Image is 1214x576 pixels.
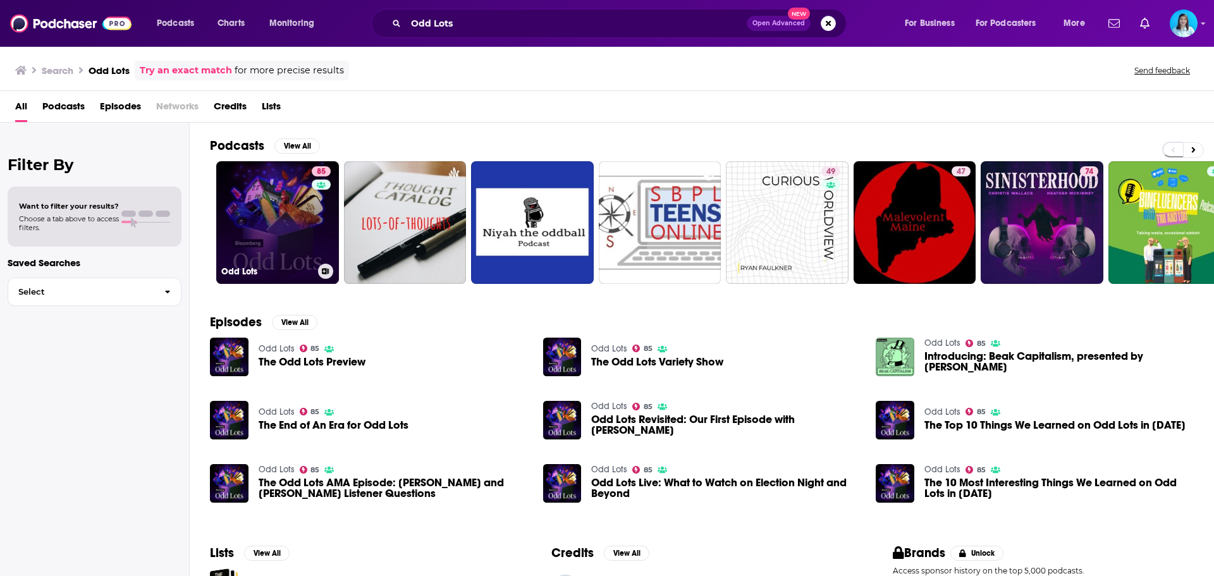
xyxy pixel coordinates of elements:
h2: Episodes [210,314,262,330]
a: Charts [209,13,252,34]
a: 85 [300,345,320,352]
span: 85 [310,346,319,352]
img: The 10 Most Interesting Things We Learned on Odd Lots in 2024 [876,464,914,503]
span: The Odd Lots Variety Show [591,357,723,367]
span: 85 [317,166,326,178]
span: Episodes [100,96,141,122]
a: Odd Lots [591,464,627,475]
button: open menu [896,13,971,34]
span: Choose a tab above to access filters. [19,214,119,232]
a: 85 [300,408,320,415]
img: Odd Lots Live: What to Watch on Election Night and Beyond [543,464,582,503]
a: EpisodesView All [210,314,317,330]
span: Want to filter your results? [19,202,119,211]
a: The 10 Most Interesting Things We Learned on Odd Lots in 2024 [924,477,1194,499]
a: Try an exact match [140,63,232,78]
span: The Top 10 Things We Learned on Odd Lots in [DATE] [924,420,1186,431]
span: For Podcasters [976,15,1036,32]
span: Odd Lots Revisited: Our First Episode with [PERSON_NAME] [591,414,861,436]
h3: Search [42,64,73,77]
a: 85 [300,466,320,474]
a: 74 [1080,166,1098,176]
span: 47 [957,166,966,178]
input: Search podcasts, credits, & more... [406,13,747,34]
button: View All [272,315,317,330]
h2: Filter By [8,156,181,174]
a: Introducing: Beak Capitalism, presented by Odd Lots [924,351,1194,372]
a: Odd Lots Live: What to Watch on Election Night and Beyond [591,477,861,499]
span: The Odd Lots AMA Episode: [PERSON_NAME] and [PERSON_NAME] Listener Questions [259,477,528,499]
span: For Business [905,15,955,32]
a: The Top 10 Things We Learned on Odd Lots in 2023 [924,420,1186,431]
span: Networks [156,96,199,122]
span: 85 [644,467,653,473]
a: 47 [952,166,971,176]
span: 85 [977,341,986,346]
h2: Credits [551,545,594,561]
img: Odd Lots Revisited: Our First Episode with Tom Keene [543,401,582,439]
a: 85 [632,345,653,352]
p: Access sponsor history on the top 5,000 podcasts. [893,566,1194,575]
a: Odd Lots [924,407,960,417]
button: open menu [148,13,211,34]
span: Introducing: Beak Capitalism, presented by [PERSON_NAME] [924,351,1194,372]
span: 85 [644,346,653,352]
a: Odd Lots [924,338,960,348]
span: 85 [310,409,319,415]
a: Odd Lots [259,343,295,354]
a: Show notifications dropdown [1103,13,1125,34]
a: CreditsView All [551,545,649,561]
img: Podchaser - Follow, Share and Rate Podcasts [10,11,132,35]
a: The End of An Era for Odd Lots [259,420,408,431]
a: 85 [966,408,986,415]
a: 49 [726,161,849,284]
a: Odd Lots [259,464,295,475]
span: Logged in as ClarisseG [1170,9,1198,37]
a: Show notifications dropdown [1135,13,1155,34]
button: Select [8,278,181,306]
button: View All [274,138,320,154]
span: 85 [977,409,986,415]
button: View All [604,546,649,561]
span: 85 [977,467,986,473]
a: 49 [821,166,840,176]
a: The Odd Lots AMA Episode: Tracy and Joe Answer Listener Questions [259,477,528,499]
a: Odd Lots [591,401,627,412]
span: Monitoring [269,15,314,32]
a: Lists [262,96,281,122]
button: Send feedback [1131,65,1194,76]
img: The Odd Lots AMA Episode: Tracy and Joe Answer Listener Questions [210,464,248,503]
img: User Profile [1170,9,1198,37]
button: Open AdvancedNew [747,16,811,31]
span: Select [8,288,154,296]
a: 47 [854,161,976,284]
span: More [1064,15,1085,32]
button: open menu [261,13,331,34]
img: The Odd Lots Variety Show [543,338,582,376]
a: The Odd Lots Preview [259,357,365,367]
a: 85 [632,403,653,410]
a: PodcastsView All [210,138,320,154]
img: The End of An Era for Odd Lots [210,401,248,439]
a: 85 [966,466,986,474]
a: 85 [632,466,653,474]
img: The Top 10 Things We Learned on Odd Lots in 2023 [876,401,914,439]
button: open menu [1055,13,1101,34]
a: 85Odd Lots [216,161,339,284]
h3: Odd Lots [221,266,313,277]
p: Saved Searches [8,257,181,269]
span: New [788,8,811,20]
span: 49 [826,166,835,178]
a: Credits [214,96,247,122]
a: Introducing: Beak Capitalism, presented by Odd Lots [876,338,914,376]
a: Podcasts [42,96,85,122]
span: 74 [1085,166,1093,178]
a: 85 [312,166,331,176]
